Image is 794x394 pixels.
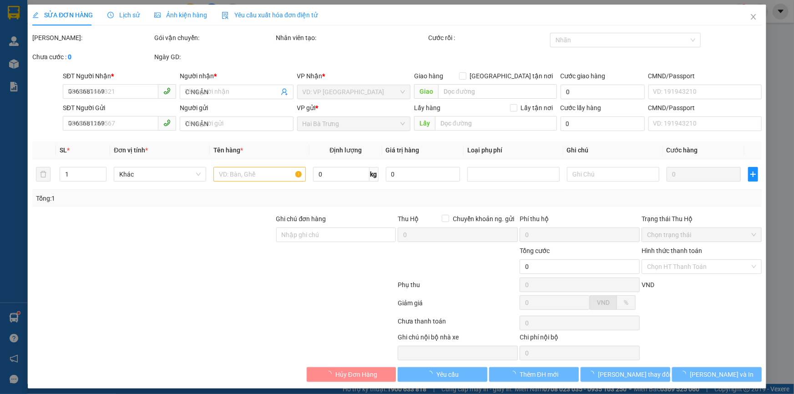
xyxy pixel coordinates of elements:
[32,33,152,43] div: [PERSON_NAME]:
[648,71,762,81] div: CMND/Passport
[624,299,628,306] span: %
[642,247,702,254] label: Hình thức thanh toán
[276,227,396,242] input: Ghi chú đơn hàng
[398,215,419,222] span: Thu Hộ
[369,167,379,182] span: kg
[4,51,36,56] span: ĐT:0789 629 629
[303,117,405,131] span: Hai Bà Trưng
[281,88,288,96] span: user-add
[690,369,754,379] span: [PERSON_NAME] và In
[32,52,152,62] div: Chưa cước :
[35,15,126,21] strong: NHẬN HÀNG NHANH - GIAO TỐC HÀNH
[163,87,171,95] span: phone
[667,146,698,154] span: Cước hàng
[329,146,362,154] span: Định lượng
[597,299,610,306] span: VND
[567,167,659,182] input: Ghi Chú
[63,71,176,81] div: SĐT Người Nhận
[517,103,557,113] span: Lấy tận nơi
[69,42,131,47] span: ĐC: [STREET_ADDRESS] BMT
[4,40,67,49] span: ĐC: 660 [GEOGRAPHIC_DATA], [GEOGRAPHIC_DATA]
[61,22,100,29] strong: 1900 633 614
[222,12,229,19] img: icon
[561,85,645,99] input: Cước giao hàng
[561,72,606,80] label: Cước giao hàng
[398,332,518,346] div: Ghi chú nội bộ nhà xe
[297,103,410,113] div: VP gửi
[598,369,671,379] span: [PERSON_NAME] thay đổi
[435,116,557,131] input: Dọc đường
[748,167,758,182] button: plus
[438,84,557,99] input: Dọc đường
[748,171,758,178] span: plus
[520,214,640,227] div: Phí thu hộ
[107,11,140,19] span: Lịch sử
[4,6,26,29] img: logo
[180,71,293,81] div: Người nhận
[154,52,274,62] div: Ngày GD:
[680,371,690,377] span: loading
[520,332,640,346] div: Chi phí nội bộ
[667,167,741,182] input: 0
[36,167,51,182] button: delete
[63,103,176,113] div: SĐT Người Gửi
[60,146,67,154] span: SL
[154,12,161,18] span: picture
[276,33,427,43] div: Nhân viên tạo:
[335,369,377,379] span: Hủy Đơn Hàng
[4,34,45,38] span: VP Gửi: Bình Dương
[307,367,396,382] button: Hủy Đơn Hàng
[588,371,598,377] span: loading
[397,316,519,332] div: Chưa thanh toán
[466,71,557,81] span: [GEOGRAPHIC_DATA] tận nơi
[180,103,293,113] div: Người gửi
[397,280,519,296] div: Phụ thu
[68,53,71,61] b: 0
[386,146,420,154] span: Giá trị hàng
[414,104,440,111] span: Lấy hàng
[398,367,488,382] button: Yêu cầu
[561,116,645,131] input: Cước lấy hàng
[41,68,96,75] span: GỬI KHÁCH HÀNG
[163,119,171,126] span: phone
[213,167,306,182] input: VD: Bàn, Ghế
[426,371,436,377] span: loading
[414,84,438,99] span: Giao
[69,34,116,38] span: VP Nhận: Hai Bà Trưng
[464,141,563,159] th: Loại phụ phí
[741,5,766,30] button: Close
[20,59,117,66] span: ----------------------------------------------
[647,228,756,242] span: Chọn trạng thái
[397,298,519,314] div: Giảm giá
[642,214,762,224] div: Trạng thái Thu Hộ
[114,146,148,154] span: Đơn vị tính
[32,11,93,19] span: SỬA ĐƠN HÀNG
[276,215,326,222] label: Ghi chú đơn hàng
[414,72,443,80] span: Giao hàng
[297,72,323,80] span: VP Nhận
[581,367,670,382] button: [PERSON_NAME] thay đổi
[107,12,114,18] span: clock-circle
[325,371,335,377] span: loading
[520,247,550,254] span: Tổng cước
[428,33,548,43] div: Cước rồi :
[154,11,207,19] span: Ảnh kiện hàng
[34,5,127,14] span: CTY TNHH DLVT TIẾN OANH
[642,281,654,288] span: VND
[489,367,579,382] button: Thêm ĐH mới
[69,51,101,56] span: ĐT: 0935371718
[561,104,602,111] label: Cước lấy hàng
[750,13,757,20] span: close
[119,167,201,181] span: Khác
[414,116,435,131] span: Lấy
[222,11,318,19] span: Yêu cầu xuất hóa đơn điện tử
[154,33,274,43] div: Gói vận chuyển:
[449,214,518,224] span: Chuyển khoản ng. gửi
[36,193,307,203] div: Tổng: 1
[563,141,663,159] th: Ghi chú
[520,369,558,379] span: Thêm ĐH mới
[436,369,459,379] span: Yêu cầu
[510,371,520,377] span: loading
[648,103,762,113] div: CMND/Passport
[213,146,243,154] span: Tên hàng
